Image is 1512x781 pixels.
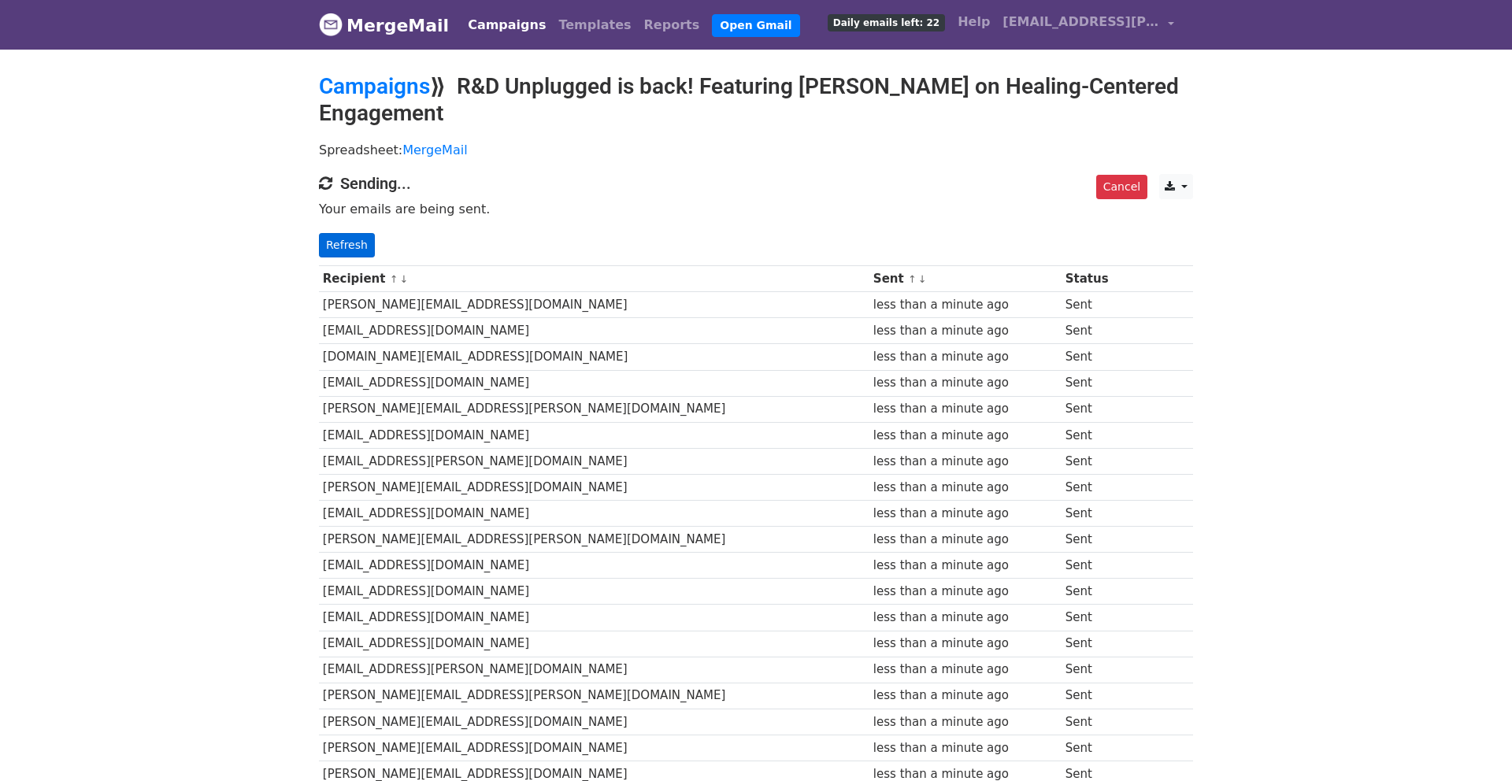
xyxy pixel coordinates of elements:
[319,631,869,657] td: [EMAIL_ADDRESS][DOMAIN_NAME]
[1062,605,1129,631] td: Sent
[319,344,869,370] td: [DOMAIN_NAME][EMAIL_ADDRESS][DOMAIN_NAME]
[319,233,375,257] a: Refresh
[390,273,398,285] a: ↑
[873,400,1058,418] div: less than a minute ago
[402,143,467,157] a: MergeMail
[869,266,1062,292] th: Sent
[1062,501,1129,527] td: Sent
[319,579,869,605] td: [EMAIL_ADDRESS][DOMAIN_NAME]
[873,739,1058,757] div: less than a minute ago
[873,453,1058,471] div: less than a minute ago
[873,296,1058,314] div: less than a minute ago
[1062,709,1129,735] td: Sent
[1062,683,1129,709] td: Sent
[1062,422,1129,448] td: Sent
[319,73,1193,126] h2: ⟫ R&D Unplugged is back! Featuring [PERSON_NAME] on Healing-Centered Engagement
[873,374,1058,392] div: less than a minute ago
[319,527,869,553] td: [PERSON_NAME][EMAIL_ADDRESS][PERSON_NAME][DOMAIN_NAME]
[319,657,869,683] td: [EMAIL_ADDRESS][PERSON_NAME][DOMAIN_NAME]
[319,318,869,344] td: [EMAIL_ADDRESS][DOMAIN_NAME]
[873,609,1058,627] div: less than a minute ago
[399,273,408,285] a: ↓
[1062,657,1129,683] td: Sent
[1096,175,1147,199] a: Cancel
[1062,553,1129,579] td: Sent
[712,14,799,37] a: Open Gmail
[638,9,706,41] a: Reports
[1062,474,1129,500] td: Sent
[873,661,1058,679] div: less than a minute ago
[319,370,869,396] td: [EMAIL_ADDRESS][DOMAIN_NAME]
[873,531,1058,549] div: less than a minute ago
[1062,344,1129,370] td: Sent
[319,474,869,500] td: [PERSON_NAME][EMAIL_ADDRESS][DOMAIN_NAME]
[873,427,1058,445] div: less than a minute ago
[873,635,1058,653] div: less than a minute ago
[319,201,1193,217] p: Your emails are being sent.
[873,583,1058,601] div: less than a minute ago
[1433,705,1512,781] iframe: Chat Widget
[319,174,1193,193] h4: Sending...
[319,266,869,292] th: Recipient
[996,6,1180,43] a: [EMAIL_ADDRESS][PERSON_NAME][DOMAIN_NAME]
[319,709,869,735] td: [PERSON_NAME][EMAIL_ADDRESS][DOMAIN_NAME]
[1062,396,1129,422] td: Sent
[1062,318,1129,344] td: Sent
[821,6,951,38] a: Daily emails left: 22
[828,14,945,31] span: Daily emails left: 22
[319,422,869,448] td: [EMAIL_ADDRESS][DOMAIN_NAME]
[319,448,869,474] td: [EMAIL_ADDRESS][PERSON_NAME][DOMAIN_NAME]
[1062,631,1129,657] td: Sent
[873,322,1058,340] div: less than a minute ago
[319,553,869,579] td: [EMAIL_ADDRESS][DOMAIN_NAME]
[873,348,1058,366] div: less than a minute ago
[319,142,1193,158] p: Spreadsheet:
[873,479,1058,497] div: less than a minute ago
[319,9,449,42] a: MergeMail
[319,396,869,422] td: [PERSON_NAME][EMAIL_ADDRESS][PERSON_NAME][DOMAIN_NAME]
[1062,292,1129,318] td: Sent
[1062,527,1129,553] td: Sent
[1433,705,1512,781] div: Widget de chat
[908,273,917,285] a: ↑
[319,683,869,709] td: [PERSON_NAME][EMAIL_ADDRESS][PERSON_NAME][DOMAIN_NAME]
[873,557,1058,575] div: less than a minute ago
[319,501,869,527] td: [EMAIL_ADDRESS][DOMAIN_NAME]
[1062,266,1129,292] th: Status
[319,735,869,761] td: [PERSON_NAME][EMAIL_ADDRESS][DOMAIN_NAME]
[1062,735,1129,761] td: Sent
[1062,448,1129,474] td: Sent
[918,273,927,285] a: ↓
[1002,13,1160,31] span: [EMAIL_ADDRESS][PERSON_NAME][DOMAIN_NAME]
[461,9,552,41] a: Campaigns
[319,292,869,318] td: [PERSON_NAME][EMAIL_ADDRESS][DOMAIN_NAME]
[951,6,996,38] a: Help
[319,13,343,36] img: MergeMail logo
[319,605,869,631] td: [EMAIL_ADDRESS][DOMAIN_NAME]
[1062,370,1129,396] td: Sent
[552,9,637,41] a: Templates
[873,505,1058,523] div: less than a minute ago
[319,73,430,99] a: Campaigns
[873,713,1058,731] div: less than a minute ago
[1062,579,1129,605] td: Sent
[873,687,1058,705] div: less than a minute ago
